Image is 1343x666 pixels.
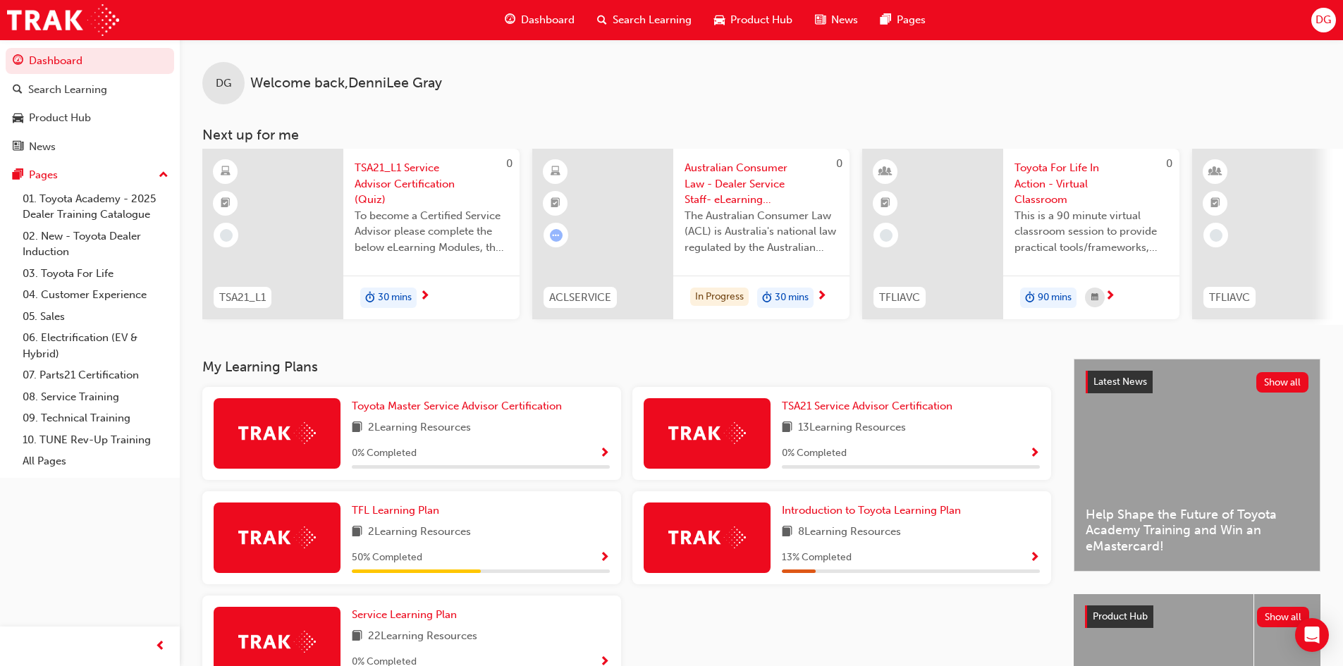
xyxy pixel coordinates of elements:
[13,169,23,182] span: pages-icon
[352,419,362,437] span: book-icon
[506,157,513,170] span: 0
[1029,448,1040,460] span: Show Progress
[1029,549,1040,567] button: Show Progress
[880,229,893,242] span: learningRecordVerb_NONE-icon
[551,195,560,213] span: booktick-icon
[782,550,852,566] span: 13 % Completed
[202,149,520,319] a: 0TSA21_L1TSA21_L1 Service Advisor Certification (Quiz)To become a Certified Service Advisor pleas...
[219,290,266,306] span: TSA21_L1
[599,445,610,462] button: Show Progress
[521,12,575,28] span: Dashboard
[685,160,838,208] span: Australian Consumer Law - Dealer Service Staff- eLearning Module
[7,4,119,36] img: Trak
[1311,8,1336,32] button: DG
[762,289,772,307] span: duration-icon
[1093,376,1147,388] span: Latest News
[202,359,1051,375] h3: My Learning Plans
[782,524,792,541] span: book-icon
[597,11,607,29] span: search-icon
[352,524,362,541] span: book-icon
[550,229,563,242] span: learningRecordVerb_ATTEMPT-icon
[29,167,58,183] div: Pages
[1029,445,1040,462] button: Show Progress
[352,628,362,646] span: book-icon
[1105,290,1115,303] span: next-icon
[17,263,174,285] a: 03. Toyota For Life
[13,141,23,154] span: news-icon
[352,608,457,621] span: Service Learning Plan
[17,450,174,472] a: All Pages
[775,290,809,306] span: 30 mins
[1086,507,1308,555] span: Help Shape the Future of Toyota Academy Training and Win an eMastercard!
[6,105,174,131] a: Product Hub
[29,110,91,126] div: Product Hub
[6,162,174,188] button: Pages
[599,549,610,567] button: Show Progress
[28,82,107,98] div: Search Learning
[714,11,725,29] span: car-icon
[17,429,174,451] a: 10. TUNE Rev-Up Training
[352,502,445,519] a: TFL Learning Plan
[798,524,901,541] span: 8 Learning Resources
[352,550,422,566] span: 50 % Completed
[352,445,417,462] span: 0 % Completed
[238,526,316,548] img: Trak
[180,127,1343,143] h3: Next up for me
[782,445,847,462] span: 0 % Completed
[703,6,804,35] a: car-iconProduct Hub
[352,504,439,517] span: TFL Learning Plan
[1210,163,1220,181] span: learningResourceType_INSTRUCTOR_LED-icon
[836,157,842,170] span: 0
[368,419,471,437] span: 2 Learning Resources
[13,84,23,97] span: search-icon
[216,75,231,92] span: DG
[1166,157,1172,170] span: 0
[352,607,462,623] a: Service Learning Plan
[238,631,316,653] img: Trak
[782,419,792,437] span: book-icon
[1256,372,1309,393] button: Show all
[6,77,174,103] a: Search Learning
[599,448,610,460] span: Show Progress
[1029,552,1040,565] span: Show Progress
[782,398,958,414] a: TSA21 Service Advisor Certification
[17,284,174,306] a: 04. Customer Experience
[599,552,610,565] span: Show Progress
[220,229,233,242] span: learningRecordVerb_NONE-icon
[668,526,746,548] img: Trak
[1210,195,1220,213] span: booktick-icon
[1014,208,1168,256] span: This is a 90 minute virtual classroom session to provide practical tools/frameworks, behaviours a...
[6,48,174,74] a: Dashboard
[668,422,746,444] img: Trak
[804,6,869,35] a: news-iconNews
[782,400,952,412] span: TSA21 Service Advisor Certification
[355,160,508,208] span: TSA21_L1 Service Advisor Certification (Quiz)
[250,75,442,92] span: Welcome back , DenniLee Gray
[862,149,1179,319] a: 0TFLIAVCToyota For Life In Action - Virtual ClassroomThis is a 90 minute virtual classroom sessio...
[6,45,174,162] button: DashboardSearch LearningProduct HubNews
[1295,618,1329,652] div: Open Intercom Messenger
[238,422,316,444] img: Trak
[13,55,23,68] span: guage-icon
[368,524,471,541] span: 2 Learning Resources
[815,11,826,29] span: news-icon
[368,628,477,646] span: 22 Learning Resources
[221,163,231,181] span: learningResourceType_ELEARNING-icon
[155,638,166,655] span: prev-icon
[613,12,692,28] span: Search Learning
[1091,289,1098,307] span: calendar-icon
[13,112,23,125] span: car-icon
[730,12,792,28] span: Product Hub
[29,139,56,155] div: News
[505,11,515,29] span: guage-icon
[355,208,508,256] span: To become a Certified Service Advisor please complete the below eLearning Modules, the Service Ad...
[1093,610,1148,622] span: Product Hub
[586,6,703,35] a: search-iconSearch Learning
[1025,289,1035,307] span: duration-icon
[17,386,174,408] a: 08. Service Training
[532,149,850,319] a: 0ACLSERVICEAustralian Consumer Law - Dealer Service Staff- eLearning ModuleThe Australian Consume...
[352,398,568,414] a: Toyota Master Service Advisor Certification
[17,226,174,263] a: 02. New - Toyota Dealer Induction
